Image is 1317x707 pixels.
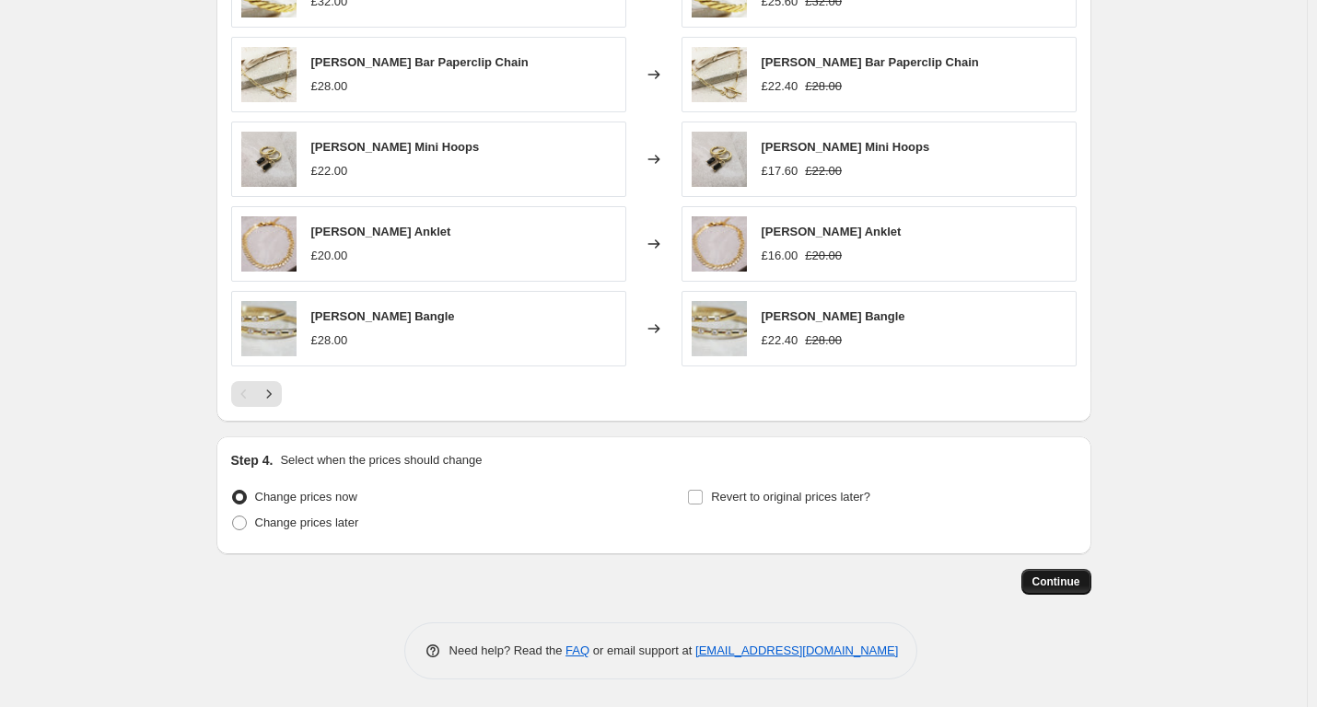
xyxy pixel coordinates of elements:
span: [PERSON_NAME] Bangle [762,309,905,323]
div: £17.60 [762,162,798,180]
img: DSC05543-01_80x.jpg [692,301,747,356]
strike: £28.00 [805,77,842,96]
span: Need help? Read the [449,643,566,657]
button: Continue [1021,569,1091,595]
img: DSC05543-01_80x.jpg [241,301,297,356]
span: or email support at [589,643,695,657]
a: FAQ [565,643,589,657]
nav: Pagination [231,381,282,407]
img: EmmieMiniHoops2ndpic_80x.png [241,132,297,187]
div: £20.00 [311,247,348,265]
span: [PERSON_NAME] Mini Hoops [762,140,930,154]
span: Revert to original prices later? [711,490,870,504]
h2: Step 4. [231,451,274,469]
span: Continue [1032,574,1080,589]
img: IMG_20230203_084131_600_80x.webp [241,47,297,102]
span: [PERSON_NAME] Bar Paperclip Chain [762,55,979,69]
span: [PERSON_NAME] Anklet [762,225,902,238]
div: £16.00 [762,247,798,265]
span: [PERSON_NAME] Mini Hoops [311,140,480,154]
div: £22.00 [311,162,348,180]
img: DSC05618-01_80x.jpg [692,216,747,272]
strike: £28.00 [805,331,842,350]
span: [PERSON_NAME] Bar Paperclip Chain [311,55,529,69]
div: £28.00 [311,77,348,96]
img: EmmieMiniHoops2ndpic_80x.png [692,132,747,187]
span: [PERSON_NAME] Anklet [311,225,451,238]
strike: £22.00 [805,162,842,180]
img: DSC05618-01_80x.jpg [241,216,297,272]
div: £22.40 [762,77,798,96]
div: £22.40 [762,331,798,350]
div: £28.00 [311,331,348,350]
span: Change prices later [255,516,359,529]
img: IMG_20230203_084131_600_80x.webp [692,47,747,102]
a: [EMAIL_ADDRESS][DOMAIN_NAME] [695,643,898,657]
button: Next [256,381,282,407]
strike: £20.00 [805,247,842,265]
span: Change prices now [255,490,357,504]
span: [PERSON_NAME] Bangle [311,309,455,323]
p: Select when the prices should change [280,451,482,469]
